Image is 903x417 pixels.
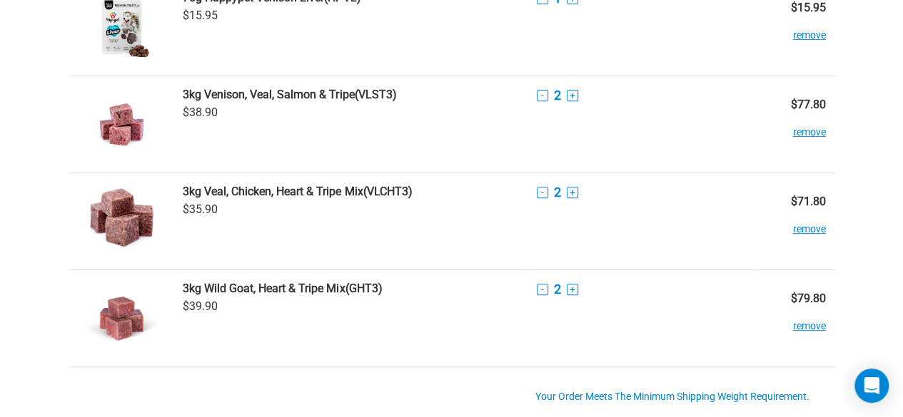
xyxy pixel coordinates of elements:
[793,14,826,42] button: remove
[793,111,826,139] button: remove
[537,90,548,101] button: -
[183,88,519,101] a: 3kg Venison, Veal, Salmon & Tripe(VLST3)
[183,299,218,313] span: $39.90
[554,282,561,297] span: 2
[535,391,827,403] div: Your order meets the minimum shipping weight requirement.
[793,208,826,236] button: remove
[567,284,578,295] button: +
[85,282,158,355] img: Wild Goat, Heart & Tripe Mix
[183,9,218,22] span: $15.95
[793,305,826,333] button: remove
[183,185,363,198] strong: 3kg Veal, Chicken, Heart & Tripe Mix
[554,185,561,200] span: 2
[757,270,834,367] td: $79.80
[757,76,834,173] td: $77.80
[85,88,158,161] img: Venison, Veal, Salmon & Tripe
[183,185,519,198] a: 3kg Veal, Chicken, Heart & Tripe Mix(VLCHT3)
[85,185,158,258] img: Veal, Chicken, Heart & Tripe Mix
[183,282,345,295] strong: 3kg Wild Goat, Heart & Tripe Mix
[757,173,834,270] td: $71.80
[183,202,218,216] span: $35.90
[554,88,561,103] span: 2
[183,105,218,119] span: $38.90
[854,369,889,403] div: Open Intercom Messenger
[567,90,578,101] button: +
[567,187,578,198] button: +
[183,282,519,295] a: 3kg Wild Goat, Heart & Tripe Mix(GHT3)
[537,284,548,295] button: -
[183,88,354,101] strong: 3kg Venison, Veal, Salmon & Tripe
[537,187,548,198] button: -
